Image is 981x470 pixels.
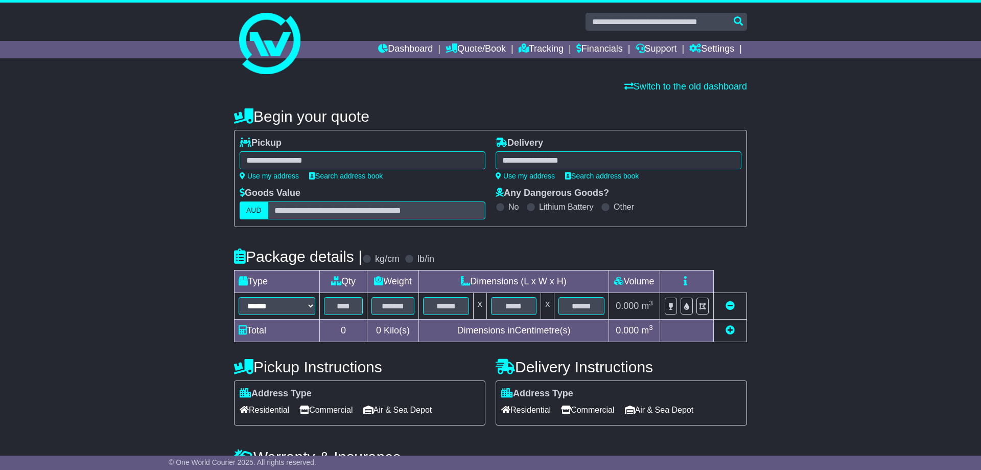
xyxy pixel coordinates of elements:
span: m [641,325,653,335]
label: Lithium Battery [539,202,594,212]
a: Use my address [240,172,299,180]
label: Delivery [496,138,543,149]
a: Remove this item [726,301,735,311]
h4: Pickup Instructions [234,359,485,375]
span: © One World Courier 2025. All rights reserved. [169,458,316,466]
td: Qty [320,271,367,293]
span: Air & Sea Depot [625,402,694,418]
label: Any Dangerous Goods? [496,188,609,199]
label: Pickup [240,138,282,149]
a: Settings [689,41,734,58]
a: Support [636,41,677,58]
td: Weight [367,271,419,293]
a: Search address book [565,172,639,180]
td: x [473,293,486,320]
a: Search address book [309,172,383,180]
a: Dashboard [378,41,433,58]
label: Address Type [501,388,573,399]
span: 0.000 [616,301,639,311]
td: 0 [320,320,367,342]
label: No [508,202,519,212]
label: kg/cm [375,254,400,265]
span: m [641,301,653,311]
td: Total [235,320,320,342]
a: Use my address [496,172,555,180]
a: Financials [576,41,623,58]
td: x [541,293,554,320]
a: Add new item [726,325,735,335]
label: Address Type [240,388,312,399]
span: Residential [501,402,551,418]
td: Volume [609,271,660,293]
td: Dimensions in Centimetre(s) [418,320,609,342]
td: Type [235,271,320,293]
label: Other [614,202,634,212]
h4: Warranty & Insurance [234,449,747,465]
span: Residential [240,402,289,418]
a: Quote/Book [446,41,506,58]
td: Dimensions (L x W x H) [418,271,609,293]
span: 0.000 [616,325,639,335]
span: Air & Sea Depot [363,402,432,418]
a: Switch to the old dashboard [624,81,747,92]
td: Kilo(s) [367,320,419,342]
label: AUD [240,202,268,219]
label: Goods Value [240,188,300,199]
h4: Delivery Instructions [496,359,747,375]
label: lb/in [417,254,434,265]
span: 0 [376,325,381,335]
span: Commercial [561,402,614,418]
h4: Package details | [234,248,362,265]
sup: 3 [649,299,653,307]
span: Commercial [299,402,353,418]
a: Tracking [519,41,564,58]
sup: 3 [649,324,653,331]
h4: Begin your quote [234,108,747,125]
